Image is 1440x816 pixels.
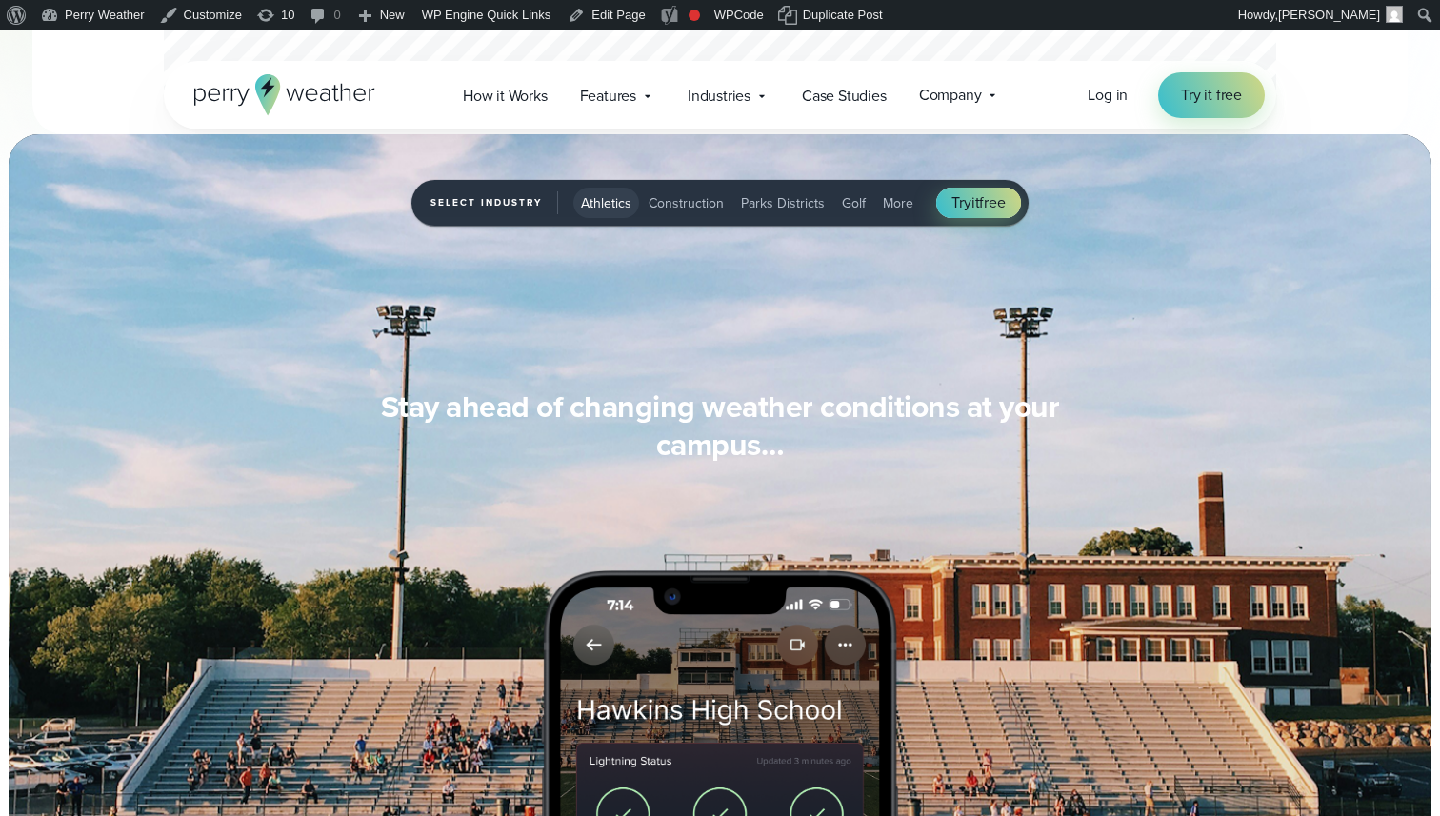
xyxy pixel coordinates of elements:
a: Log in [1088,84,1128,107]
span: Industries [688,85,750,108]
span: Athletics [581,193,631,213]
span: Case Studies [802,85,887,108]
span: Golf [842,193,866,213]
span: Select Industry [430,191,558,214]
a: Try it free [1158,72,1265,118]
button: Athletics [573,188,639,218]
span: How it Works [463,85,548,108]
button: Parks Districts [733,188,832,218]
button: Construction [641,188,731,218]
span: Features [580,85,636,108]
span: Construction [649,193,724,213]
div: Focus keyphrase not set [689,10,700,21]
a: How it Works [447,76,564,115]
a: Tryitfree [936,188,1020,218]
h3: Stay ahead of changing weather conditions at your campus… [354,388,1086,464]
span: [PERSON_NAME] [1278,8,1380,22]
span: Company [919,84,982,107]
button: Golf [834,188,873,218]
span: Try free [951,191,1005,214]
a: Case Studies [786,76,903,115]
span: Try it free [1181,84,1242,107]
span: Parks Districts [741,193,825,213]
button: More [875,188,921,218]
span: it [971,191,980,213]
span: Log in [1088,84,1128,106]
span: More [883,193,913,213]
